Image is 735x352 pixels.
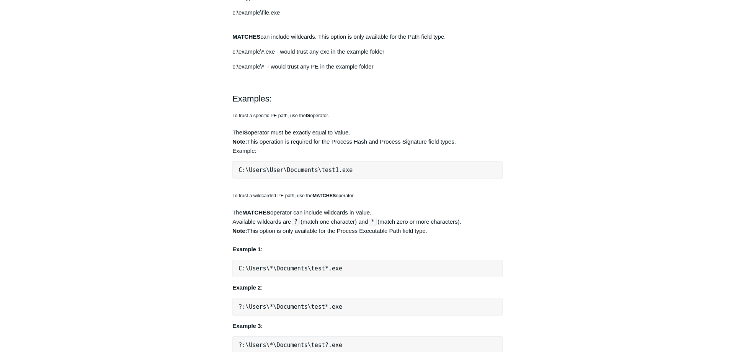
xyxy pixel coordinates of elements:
p: can include wildcards. This option is only available for the Path field type. [232,23,503,41]
div: Example: [232,146,503,156]
strong: Example 3: [232,323,263,329]
p: c:\example\* - would trust any PE in the example folder [232,62,503,71]
pre: C:\Users\User\Documents\test1.exe [232,161,503,179]
strong: MATCHES [232,33,260,40]
h2: Examples: [232,92,503,105]
pre: C:\Users\*\Documents\test*.exe [232,260,503,277]
div: The operator can include wildcards in Value. Available wildcards are (match one character) and (m... [232,185,503,292]
h5: To trust a specific PE path, use the operator. [232,112,503,120]
strong: Example 2: [232,284,263,291]
strong: IS [242,129,248,136]
strong: MATCHES [313,193,336,198]
strong: Example 1: [232,246,263,252]
pre: ?:\Users\*\Documents\test*.exe [232,298,503,316]
strong: Note: [232,228,247,234]
strong: IS [306,113,310,118]
div: The operator must be exactly equal to Value. This operation is required for the Process Hash and ... [232,112,503,179]
strong: MATCHES [242,209,270,216]
p: c:\example\file.exe [232,8,503,17]
h5: To trust a wildcarded PE path, use the operator. [232,185,503,200]
strong: Note: [232,138,247,145]
p: c:\example\*.exe - would trust any exe in the example folder [232,47,503,56]
code: ? [292,218,300,226]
